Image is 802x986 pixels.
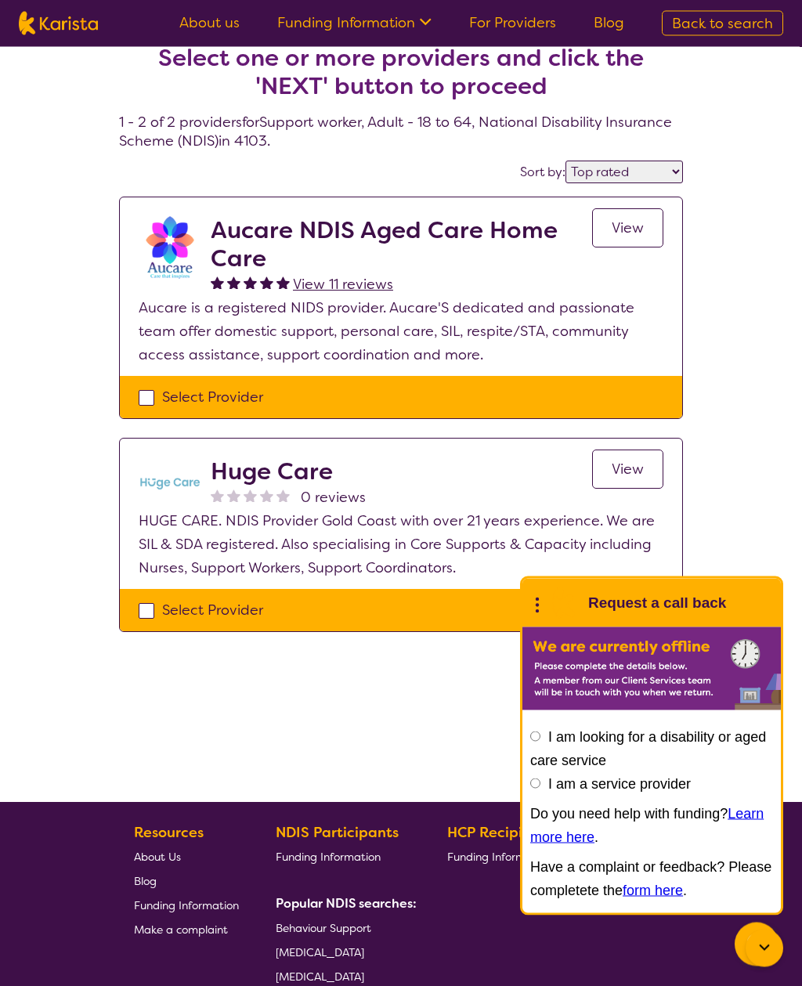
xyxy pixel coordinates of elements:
span: 0 reviews [301,486,366,510]
img: nonereviewstar [276,489,290,503]
a: Funding Information [277,13,432,32]
img: fullstar [276,276,290,290]
h2: Select one or more providers and click the 'NEXT' button to proceed [138,45,664,101]
a: About Us [134,845,239,869]
h2: Huge Care [211,458,366,486]
b: HCP Recipients [447,824,552,843]
img: nonereviewstar [211,489,224,503]
h1: Request a call back [588,591,726,615]
span: [MEDICAL_DATA] [276,970,364,984]
a: View [592,209,663,248]
a: Behaviour Support [276,916,410,941]
span: Behaviour Support [276,922,371,936]
a: form here [623,883,683,898]
span: Make a complaint [134,923,228,937]
a: For Providers [469,13,556,32]
img: nonereviewstar [260,489,273,503]
span: View [612,460,644,479]
a: View [592,450,663,489]
a: [MEDICAL_DATA] [276,941,410,965]
span: [MEDICAL_DATA] [276,946,364,960]
a: Blog [594,13,624,32]
b: Popular NDIS searches: [276,896,417,912]
a: View 11 reviews [293,273,393,297]
a: Back to search [662,11,783,36]
button: Channel Menu [735,923,779,966]
b: NDIS Participants [276,824,399,843]
span: About Us [134,851,181,865]
h4: 1 - 2 of 2 providers for Support worker , Adult - 18 to 64 , National Disability Insurance Scheme... [119,7,683,151]
img: Karista logo [19,12,98,35]
b: Resources [134,824,204,843]
img: fullstar [244,276,257,290]
img: fullstar [260,276,273,290]
a: Funding Information [447,845,552,869]
span: Funding Information [134,899,239,913]
a: Funding Information [134,894,239,918]
span: Funding Information [276,851,381,865]
a: About us [179,13,240,32]
img: fullstar [211,276,224,290]
label: Sort by: [520,164,565,181]
p: Have a complaint or feedback? Please completete the . [530,855,773,902]
img: nonereviewstar [227,489,240,503]
img: qpdtjuftwexlinsi40qf.png [139,458,201,510]
img: nonereviewstar [244,489,257,503]
span: View 11 reviews [293,276,393,294]
a: Funding Information [276,845,410,869]
span: View [612,219,644,238]
h2: Aucare NDIS Aged Care Home Care [211,217,592,273]
p: HUGE CARE. NDIS Provider Gold Coast with over 21 years experience. We are SIL & SDA registered. A... [139,510,663,580]
p: Do you need help with funding? . [530,802,773,849]
label: I am a service provider [548,776,691,792]
span: Blog [134,875,157,889]
img: Karista [547,587,579,619]
span: Back to search [672,14,773,33]
p: Aucare is a registered NIDS provider. Aucare'S dedicated and passionate team offer domestic suppo... [139,297,663,367]
img: pxtnkcyzh0s3chkr6hsj.png [139,217,201,280]
span: Funding Information [447,851,552,865]
a: Make a complaint [134,918,239,942]
img: fullstar [227,276,240,290]
a: Blog [134,869,239,894]
label: I am looking for a disability or aged care service [530,729,766,768]
img: Karista offline chat form to request call back [522,627,781,710]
